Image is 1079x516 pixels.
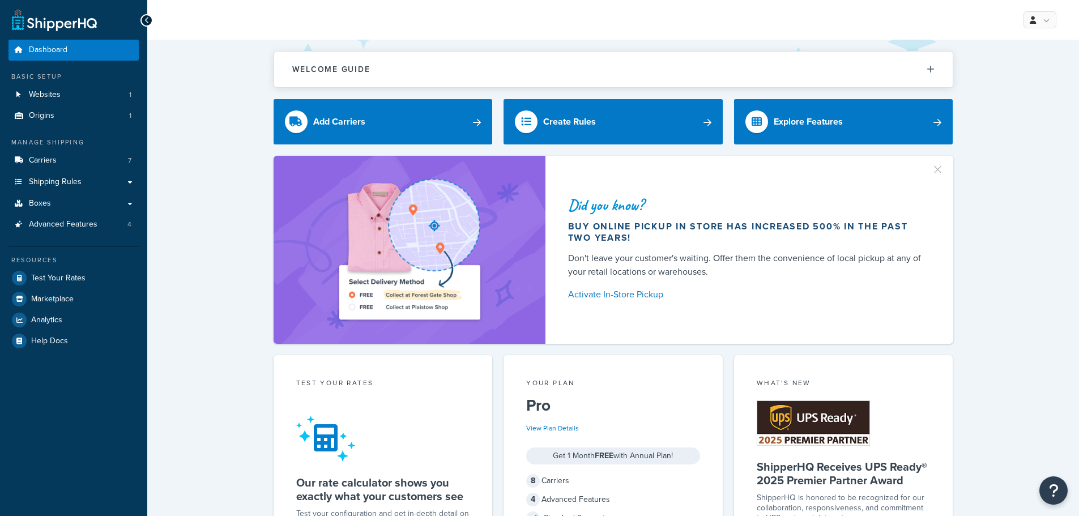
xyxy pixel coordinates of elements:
[8,138,139,147] div: Manage Shipping
[29,220,97,229] span: Advanced Features
[292,65,370,74] h2: Welcome Guide
[8,214,139,235] a: Advanced Features4
[8,150,139,171] li: Carriers
[8,268,139,288] a: Test Your Rates
[8,214,139,235] li: Advanced Features
[8,84,139,105] li: Websites
[526,396,700,415] h5: Pro
[307,173,512,327] img: ad-shirt-map-b0359fc47e01cab431d101c4b569394f6a03f54285957d908178d52f29eb9668.png
[1039,476,1068,505] button: Open Resource Center
[8,172,139,193] a: Shipping Rules
[274,99,493,144] a: Add Carriers
[526,447,700,464] div: Get 1 Month with Annual Plan!
[8,150,139,171] a: Carriers7
[8,255,139,265] div: Resources
[526,492,700,508] div: Advanced Features
[274,52,953,87] button: Welcome Guide
[526,423,579,433] a: View Plan Details
[774,114,843,130] div: Explore Features
[8,105,139,126] a: Origins1
[8,193,139,214] a: Boxes
[29,45,67,55] span: Dashboard
[526,378,700,391] div: Your Plan
[296,378,470,391] div: Test your rates
[8,331,139,351] a: Help Docs
[29,177,82,187] span: Shipping Rules
[296,476,470,503] h5: Our rate calculator shows you exactly what your customers see
[8,105,139,126] li: Origins
[568,197,926,213] div: Did you know?
[29,199,51,208] span: Boxes
[568,287,926,302] a: Activate In-Store Pickup
[8,72,139,82] div: Basic Setup
[734,99,953,144] a: Explore Features
[31,295,74,304] span: Marketplace
[568,221,926,244] div: Buy online pickup in store has increased 500% in the past two years!
[757,460,931,487] h5: ShipperHQ Receives UPS Ready® 2025 Premier Partner Award
[31,336,68,346] span: Help Docs
[29,111,54,121] span: Origins
[129,90,131,100] span: 1
[8,84,139,105] a: Websites1
[127,220,131,229] span: 4
[526,474,540,488] span: 8
[313,114,365,130] div: Add Carriers
[31,274,86,283] span: Test Your Rates
[526,473,700,489] div: Carriers
[543,114,596,130] div: Create Rules
[8,40,139,61] a: Dashboard
[129,111,131,121] span: 1
[29,90,61,100] span: Websites
[128,156,131,165] span: 7
[595,450,613,462] strong: FREE
[526,493,540,506] span: 4
[8,289,139,309] a: Marketplace
[504,99,723,144] a: Create Rules
[29,156,57,165] span: Carriers
[757,378,931,391] div: What's New
[568,251,926,279] div: Don't leave your customer's waiting. Offer them the convenience of local pickup at any of your re...
[31,315,62,325] span: Analytics
[8,310,139,330] a: Analytics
